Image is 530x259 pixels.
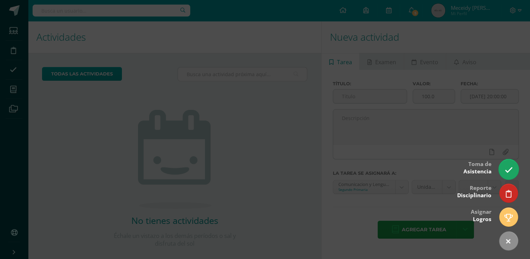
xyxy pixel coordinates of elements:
[463,156,491,179] div: Toma de
[457,180,491,202] div: Reporte
[471,204,491,226] div: Asignar
[457,192,491,199] span: Disciplinario
[463,168,491,175] span: Asistencia
[473,215,491,223] span: Logros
